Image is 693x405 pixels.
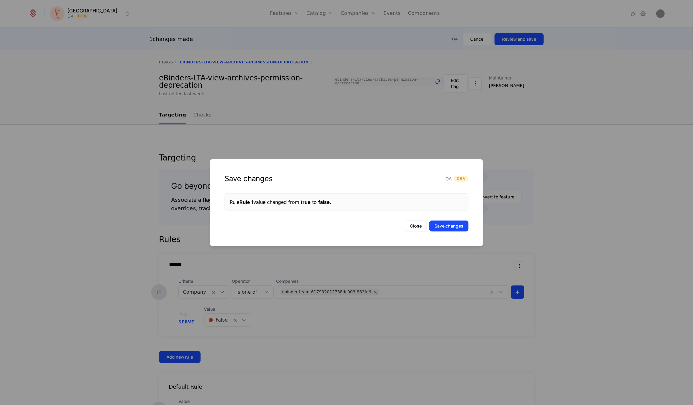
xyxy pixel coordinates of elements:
span: false [318,199,330,205]
span: QA [445,176,452,182]
button: Save changes [429,221,468,231]
span: Dev [454,176,468,182]
button: Close [405,221,427,231]
div: Save changes [225,174,273,184]
span: true [301,199,311,205]
div: Rule value changed from to . [230,198,463,206]
span: Rule 1 [239,199,253,205]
